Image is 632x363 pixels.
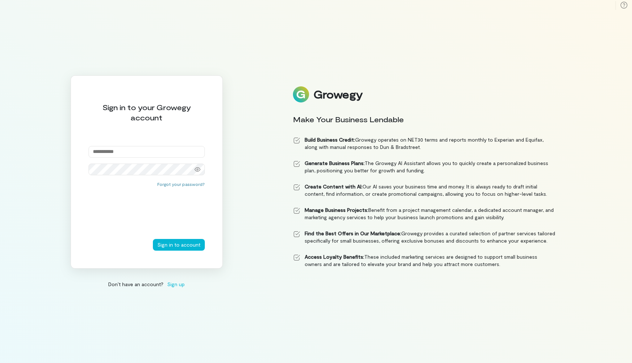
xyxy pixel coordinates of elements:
[305,183,362,190] strong: Create Content with AI:
[305,136,355,143] strong: Build Business Credit:
[71,280,223,288] div: Don’t have an account?
[293,183,556,198] li: Our AI saves your business time and money. It is always ready to draft initial content, find info...
[157,181,205,187] button: Forgot your password?
[313,88,362,101] div: Growegy
[305,254,364,260] strong: Access Loyalty Benefits:
[293,253,556,268] li: These included marketing services are designed to support small business owners and are tailored ...
[293,114,556,124] div: Make Your Business Lendable
[153,239,205,251] button: Sign in to account
[305,230,401,236] strong: Find the Best Offers in Our Marketplace:
[305,160,365,166] strong: Generate Business Plans:
[89,102,205,123] div: Sign in to your Growegy account
[293,136,556,151] li: Growegy operates on NET30 terms and reports monthly to Experian and Equifax, along with manual re...
[293,206,556,221] li: Benefit from a project management calendar, a dedicated account manager, and marketing agency ser...
[305,207,368,213] strong: Manage Business Projects:
[293,160,556,174] li: The Growegy AI Assistant allows you to quickly create a personalized business plan, positioning y...
[293,230,556,244] li: Growegy provides a curated selection of partner services tailored specifically for small business...
[293,86,309,102] img: Logo
[167,280,185,288] span: Sign up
